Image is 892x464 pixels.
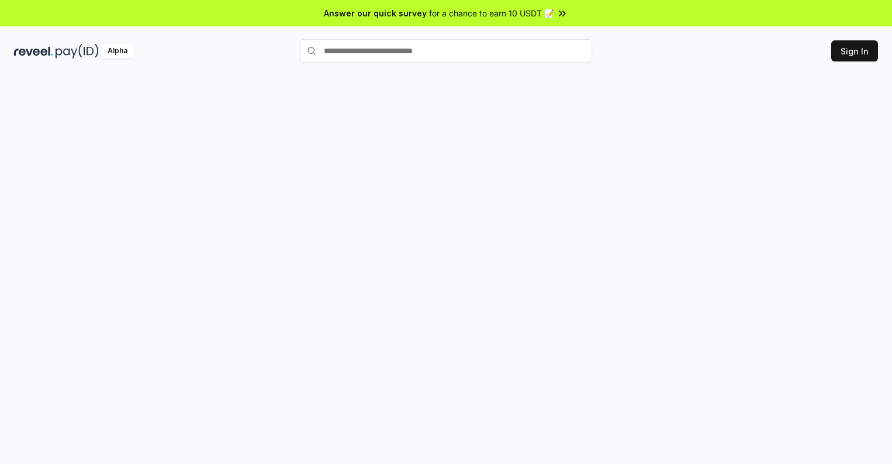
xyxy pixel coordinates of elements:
[101,44,134,59] div: Alpha
[56,44,99,59] img: pay_id
[831,40,878,61] button: Sign In
[324,7,427,19] span: Answer our quick survey
[429,7,554,19] span: for a chance to earn 10 USDT 📝
[14,44,53,59] img: reveel_dark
